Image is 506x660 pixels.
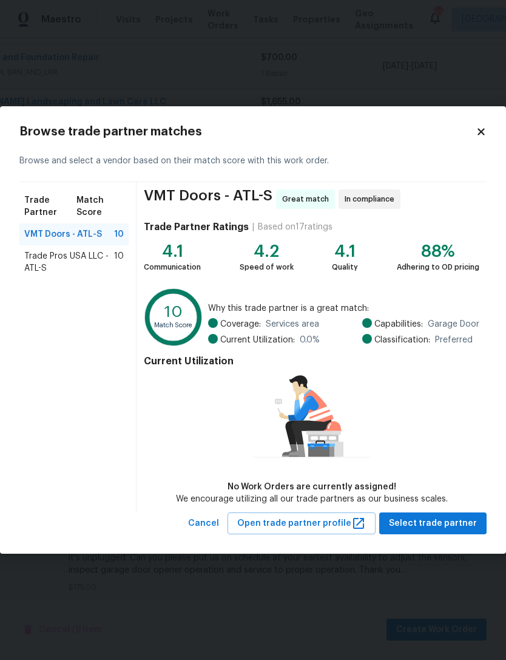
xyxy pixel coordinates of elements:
[183,512,224,535] button: Cancel
[188,516,219,531] span: Cancel
[19,140,487,182] div: Browse and select a vendor based on their match score with this work order.
[144,245,201,257] div: 4.1
[164,304,183,320] text: 10
[176,481,448,493] div: No Work Orders are currently assigned!
[374,318,423,330] span: Capabilities:
[220,318,261,330] span: Coverage:
[144,221,249,233] h4: Trade Partner Ratings
[249,221,258,233] div: |
[220,334,295,346] span: Current Utilization:
[144,189,272,209] span: VMT Doors - ATL-S
[240,261,294,273] div: Speed of work
[389,516,477,531] span: Select trade partner
[144,261,201,273] div: Communication
[24,194,76,219] span: Trade Partner
[282,193,334,205] span: Great match
[397,261,479,273] div: Adhering to OD pricing
[154,321,193,328] text: Match Score
[374,334,430,346] span: Classification:
[397,245,479,257] div: 88%
[332,261,358,273] div: Quality
[258,221,332,233] div: Based on 17 ratings
[208,302,479,315] span: Why this trade partner is a great match:
[300,334,320,346] span: 0.0 %
[24,250,114,274] span: Trade Pros USA LLC - ATL-S
[144,355,479,367] h4: Current Utilization
[114,228,124,240] span: 10
[176,493,448,505] div: We encourage utilizing all our trade partners as our business scales.
[379,512,487,535] button: Select trade partner
[266,318,319,330] span: Services area
[240,245,294,257] div: 4.2
[428,318,479,330] span: Garage Door
[76,194,124,219] span: Match Score
[114,250,124,274] span: 10
[19,126,476,138] h2: Browse trade partner matches
[237,516,366,531] span: Open trade partner profile
[228,512,376,535] button: Open trade partner profile
[435,334,473,346] span: Preferred
[24,228,102,240] span: VMT Doors - ATL-S
[332,245,358,257] div: 4.1
[345,193,399,205] span: In compliance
